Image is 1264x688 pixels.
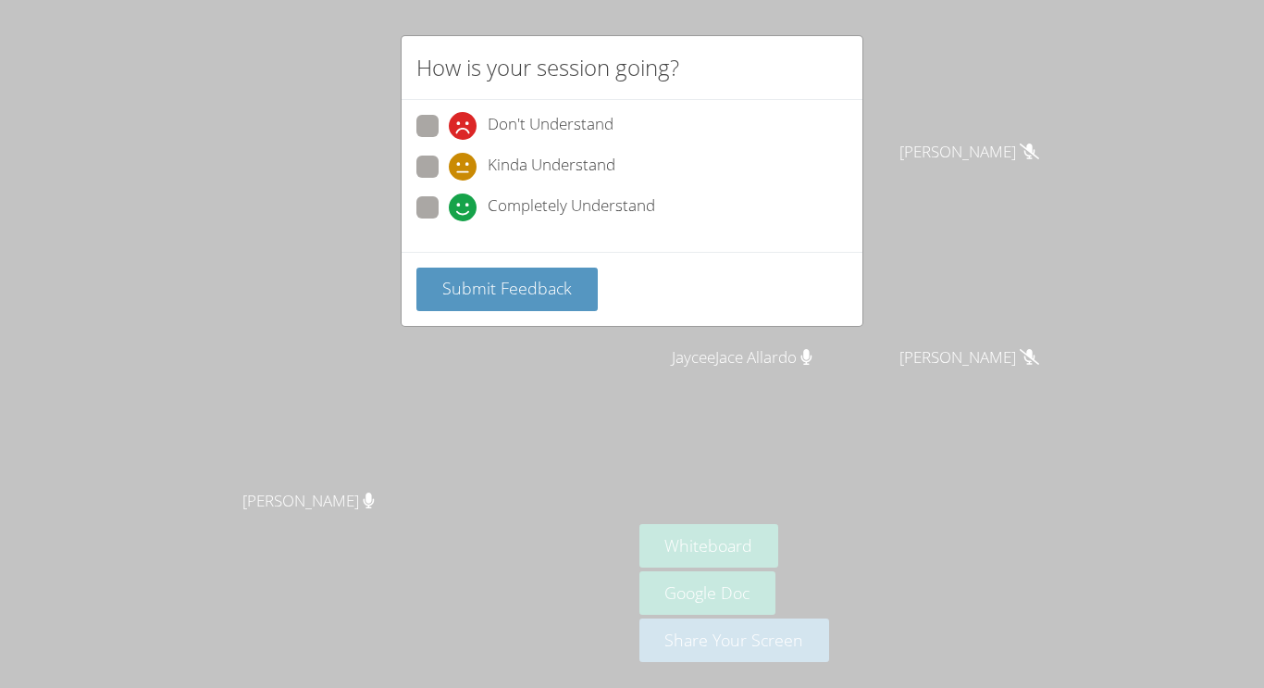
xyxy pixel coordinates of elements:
h2: How is your session going? [416,51,679,84]
button: Submit Feedback [416,268,598,311]
span: Submit Feedback [442,277,572,299]
span: Kinda Understand [488,153,615,181]
span: Don't Understand [488,112,613,140]
span: Completely Understand [488,194,655,221]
